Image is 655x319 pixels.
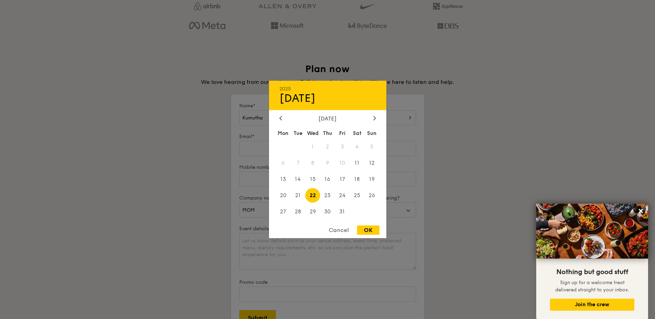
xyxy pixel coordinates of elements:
[279,115,376,122] div: [DATE]
[365,188,379,203] span: 26
[555,280,629,293] span: Sign up for a welcome treat delivered straight to your inbox.
[305,139,320,154] span: 1
[290,172,305,187] span: 14
[320,172,335,187] span: 16
[550,299,634,311] button: Join the crew
[320,156,335,171] span: 9
[365,139,379,154] span: 5
[365,172,379,187] span: 19
[350,188,365,203] span: 25
[320,188,335,203] span: 23
[320,139,335,154] span: 2
[290,156,305,171] span: 7
[335,188,350,203] span: 24
[335,172,350,187] span: 17
[350,127,365,139] div: Sat
[335,204,350,219] span: 31
[290,188,305,203] span: 21
[290,127,305,139] div: Tue
[335,127,350,139] div: Fri
[335,156,350,171] span: 10
[276,156,291,171] span: 6
[320,204,335,219] span: 30
[279,92,376,105] div: [DATE]
[350,139,365,154] span: 4
[335,139,350,154] span: 3
[365,127,379,139] div: Sun
[322,225,356,235] div: Cancel
[276,127,291,139] div: Mon
[305,156,320,171] span: 8
[276,188,291,203] span: 20
[305,188,320,203] span: 22
[556,268,628,276] span: Nothing but good stuff
[305,172,320,187] span: 15
[536,204,648,259] img: DSC07876-Edit02-Large.jpeg
[276,172,291,187] span: 13
[350,172,365,187] span: 18
[357,225,379,235] div: OK
[365,156,379,171] span: 12
[635,205,646,216] button: Close
[290,204,305,219] span: 28
[279,86,376,92] div: 2025
[305,127,320,139] div: Wed
[320,127,335,139] div: Thu
[276,204,291,219] span: 27
[305,204,320,219] span: 29
[350,156,365,171] span: 11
